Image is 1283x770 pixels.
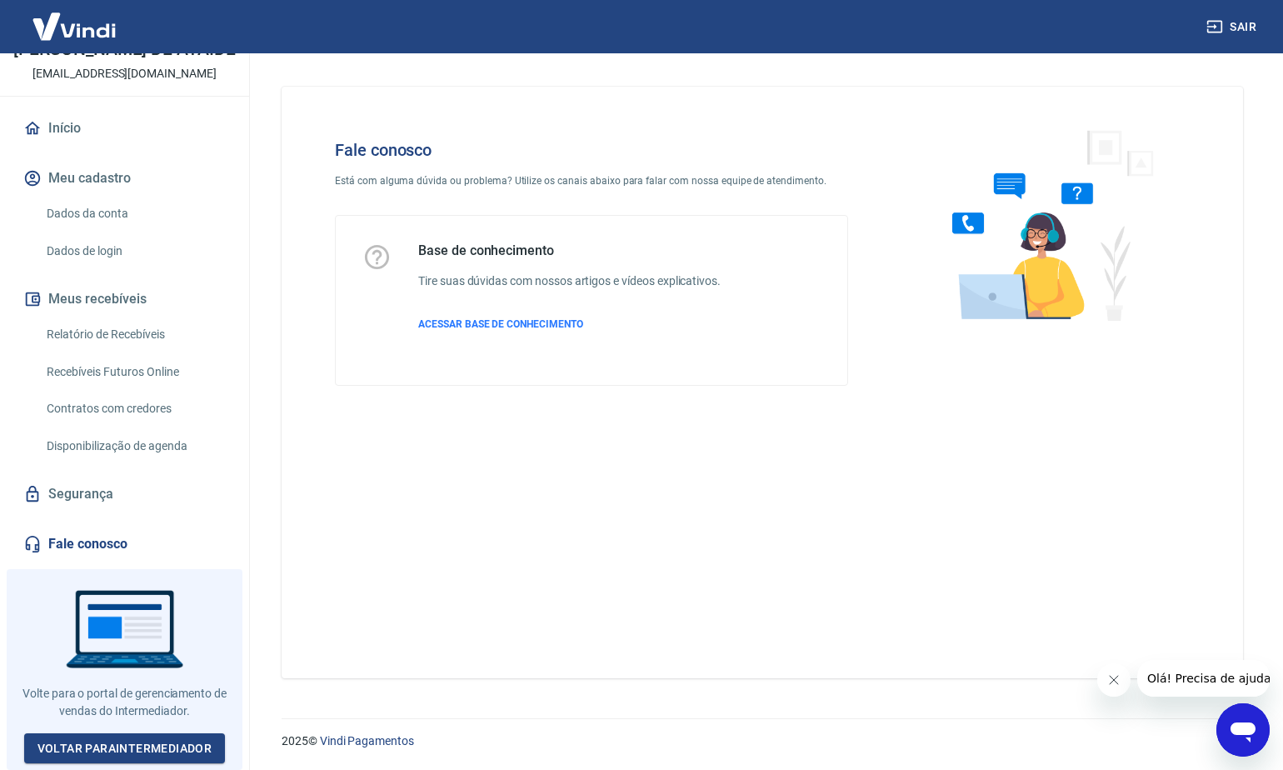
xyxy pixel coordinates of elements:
a: ACESSAR BASE DE CONHECIMENTO [418,317,721,332]
a: Disponibilização de agenda [40,429,229,463]
p: Está com alguma dúvida ou problema? Utilize os canais abaixo para falar com nossa equipe de atend... [335,173,848,188]
a: Dados de login [40,234,229,268]
p: 2025 © [282,732,1243,750]
img: Vindi [20,1,128,52]
p: [EMAIL_ADDRESS][DOMAIN_NAME] [32,65,217,82]
button: Meus recebíveis [20,281,229,317]
h4: Fale conosco [335,140,848,160]
a: Segurança [20,476,229,512]
a: Recebíveis Futuros Online [40,355,229,389]
iframe: Fechar mensagem [1097,663,1131,697]
a: Vindi Pagamentos [320,734,414,747]
a: Início [20,110,229,147]
a: Contratos com credores [40,392,229,426]
iframe: Mensagem da empresa [1137,660,1270,697]
h6: Tire suas dúvidas com nossos artigos e vídeos explicativos. [418,272,721,290]
a: Dados da conta [40,197,229,231]
a: Fale conosco [20,526,229,562]
button: Meu cadastro [20,160,229,197]
span: Olá! Precisa de ajuda? [10,12,140,25]
button: Sair [1203,12,1263,42]
a: Relatório de Recebíveis [40,317,229,352]
h5: Base de conhecimento [418,242,721,259]
p: [PERSON_NAME] DE ATAIDE [13,41,236,58]
iframe: Botão para abrir a janela de mensagens [1216,703,1270,757]
span: ACESSAR BASE DE CONHECIMENTO [418,318,583,330]
a: Voltar paraIntermediador [24,733,226,764]
img: Fale conosco [919,113,1172,336]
